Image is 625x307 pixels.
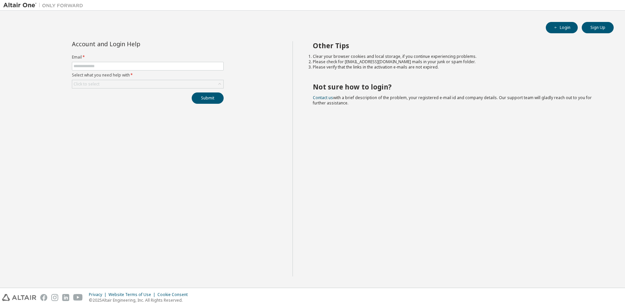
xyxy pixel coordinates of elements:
li: Clear your browser cookies and local storage, if you continue experiencing problems. [313,54,602,59]
button: Login [546,22,578,33]
div: Click to select [72,80,223,88]
button: Sign Up [582,22,614,33]
span: with a brief description of the problem, your registered e-mail id and company details. Our suppo... [313,95,592,106]
button: Submit [192,92,224,104]
li: Please check for [EMAIL_ADDRESS][DOMAIN_NAME] mails in your junk or spam folder. [313,59,602,65]
img: altair_logo.svg [2,294,36,301]
h2: Other Tips [313,41,602,50]
li: Please verify that the links in the activation e-mails are not expired. [313,65,602,70]
div: Website Terms of Use [108,292,157,297]
img: linkedin.svg [62,294,69,301]
p: © 2025 Altair Engineering, Inc. All Rights Reserved. [89,297,192,303]
div: Privacy [89,292,108,297]
a: Contact us [313,95,333,100]
div: Cookie Consent [157,292,192,297]
div: Click to select [74,81,100,87]
label: Select what you need help with [72,73,224,78]
div: Account and Login Help [72,41,193,47]
img: facebook.svg [40,294,47,301]
label: Email [72,55,224,60]
img: Altair One [3,2,87,9]
img: instagram.svg [51,294,58,301]
img: youtube.svg [73,294,83,301]
h2: Not sure how to login? [313,82,602,91]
